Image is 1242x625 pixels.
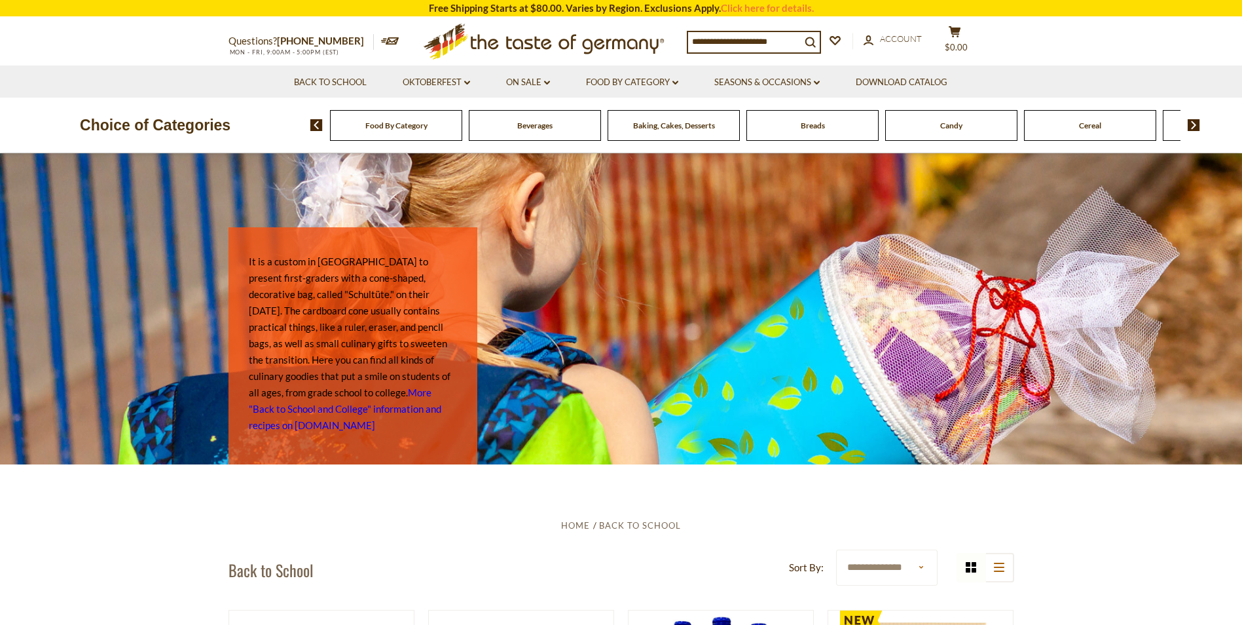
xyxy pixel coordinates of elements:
[517,121,553,130] a: Beverages
[294,75,367,90] a: Back to School
[789,559,824,576] label: Sort By:
[586,75,678,90] a: Food By Category
[880,33,922,44] span: Account
[714,75,820,90] a: Seasons & Occasions
[940,121,962,130] a: Candy
[1188,119,1200,131] img: next arrow
[561,520,590,531] a: Home
[633,121,715,130] a: Baking, Cakes, Desserts
[403,75,470,90] a: Oktoberfest
[506,75,550,90] a: On Sale
[945,42,968,52] span: $0.00
[228,560,314,580] h1: Back to School
[864,32,922,47] a: Account
[365,121,428,130] a: Food By Category
[1079,121,1101,130] a: Cereal
[599,520,681,531] a: Back to School
[801,121,825,130] a: Breads
[228,48,340,56] span: MON - FRI, 9:00AM - 5:00PM (EST)
[277,35,364,47] a: [PHONE_NUMBER]
[249,387,441,431] a: More "Back to School and College" information and recipes on [DOMAIN_NAME]
[936,26,975,58] button: $0.00
[721,2,814,14] a: Click here for details.
[228,33,374,50] p: Questions?
[856,75,947,90] a: Download Catalog
[249,254,457,434] p: It is a custom in [GEOGRAPHIC_DATA] to present first-graders with a cone-shaped, decorative bag, ...
[310,119,323,131] img: previous arrow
